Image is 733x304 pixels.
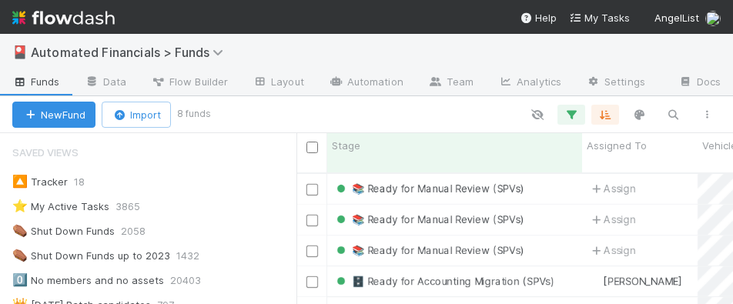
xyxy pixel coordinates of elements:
[176,246,215,266] span: 1432
[306,246,318,257] input: Toggle Row Selected
[333,182,524,195] span: 📚 Ready for Manual Review (SPVs)
[705,11,721,26] img: avatar_574f8970-b283-40ff-a3d7-26909d9947cc.png
[12,249,28,262] span: ⚰️
[306,142,318,153] input: Toggle All Rows Selected
[574,71,658,95] a: Settings
[588,212,636,227] span: Assign
[12,222,115,241] div: Shut Down Funds
[333,213,524,225] span: 📚 Ready for Manual Review (SPVs)
[12,273,28,286] span: 0️⃣
[102,102,171,128] button: Import
[654,12,699,24] span: AngelList
[12,271,164,290] div: No members and no assets
[588,181,636,196] span: Assign
[306,184,318,195] input: Toggle Row Selected
[12,5,115,31] img: logo-inverted-e16ddd16eac7371096b0.svg
[604,275,681,287] span: [PERSON_NAME]
[589,275,601,287] img: avatar_5ff1a016-d0ce-496a-bfbe-ad3802c4d8a0.png
[588,273,681,289] div: [PERSON_NAME]
[333,212,524,227] div: 📚 Ready for Manual Review (SPVs)
[12,224,28,237] span: ⚰️
[12,197,109,216] div: My Active Tasks
[240,71,316,95] a: Layout
[115,197,156,216] span: 3865
[520,10,557,25] div: Help
[12,175,28,188] span: 🔼
[333,242,524,258] div: 📚 Ready for Manual Review (SPVs)
[416,71,486,95] a: Team
[12,74,60,89] span: Funds
[569,10,630,25] a: My Tasks
[306,276,318,288] input: Toggle Row Selected
[486,71,574,95] a: Analytics
[74,172,100,192] span: 18
[333,275,554,287] span: 🗄️ Ready for Accounting Migration (SPVs)
[569,12,630,24] span: My Tasks
[588,242,636,258] span: Assign
[12,45,28,58] span: 🎴
[170,271,216,290] span: 20403
[316,71,416,95] a: Automation
[121,222,161,241] span: 2058
[587,138,647,153] span: Assigned To
[333,244,524,256] span: 📚 Ready for Manual Review (SPVs)
[666,71,733,95] a: Docs
[12,199,28,212] span: ⭐
[332,138,360,153] span: Stage
[12,137,79,168] span: Saved Views
[306,215,318,226] input: Toggle Row Selected
[139,71,240,95] a: Flow Builder
[72,71,139,95] a: Data
[31,45,231,60] span: Automated Financials > Funds
[177,107,211,121] small: 8 funds
[151,74,228,89] span: Flow Builder
[12,102,95,128] button: NewFund
[12,246,170,266] div: Shut Down Funds up to 2023
[12,172,68,192] div: Tracker
[333,181,524,196] div: 📚 Ready for Manual Review (SPVs)
[333,273,554,289] div: 🗄️ Ready for Accounting Migration (SPVs)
